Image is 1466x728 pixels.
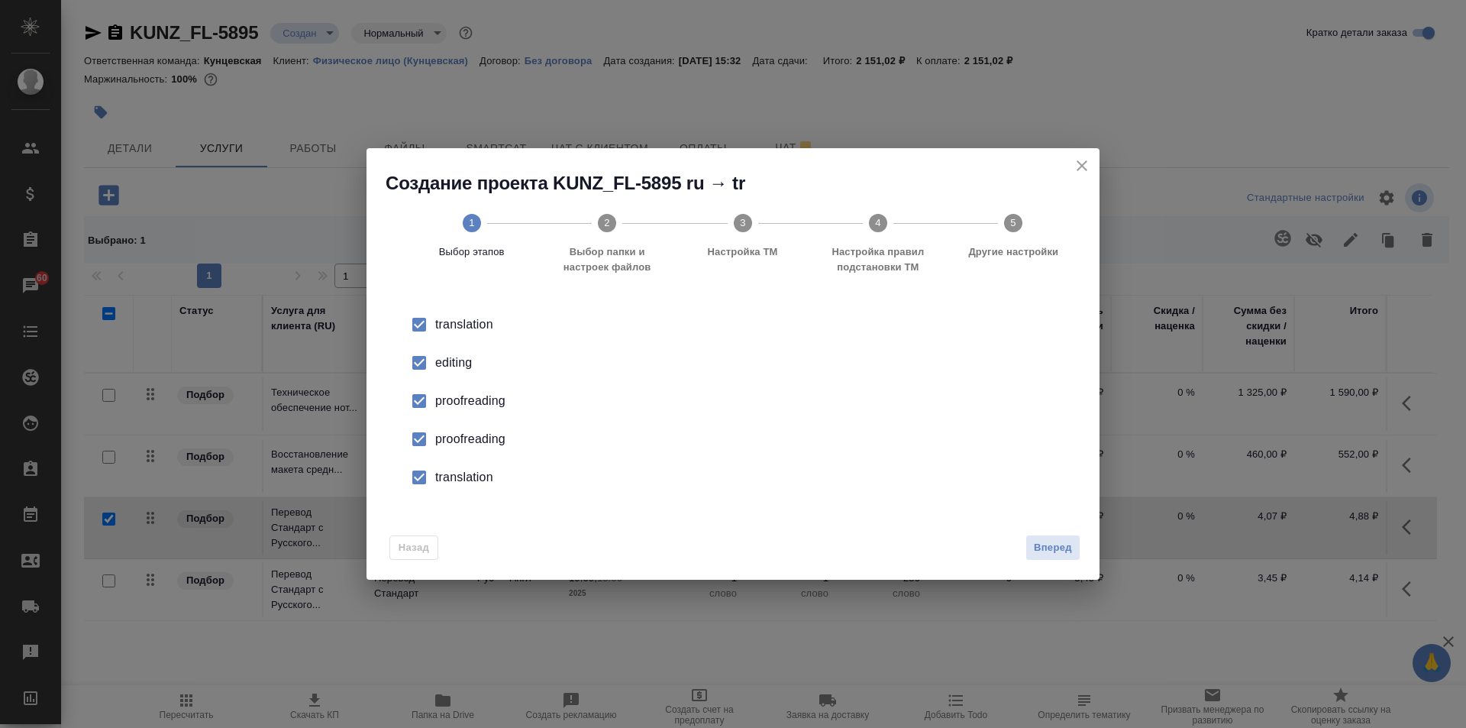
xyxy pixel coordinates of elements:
[1070,154,1093,177] button: close
[952,244,1075,260] span: Другие настройки
[875,217,880,228] text: 4
[410,244,533,260] span: Выбор этапов
[604,217,609,228] text: 2
[435,468,1063,487] div: translation
[1034,539,1072,557] span: Вперед
[469,217,474,228] text: 1
[681,244,804,260] span: Настройка ТМ
[740,217,745,228] text: 3
[545,244,668,275] span: Выбор папки и настроек файлов
[435,392,1063,410] div: proofreading
[435,354,1063,372] div: editing
[435,430,1063,448] div: proofreading
[386,171,1099,196] h2: Создание проекта KUNZ_FL-5895 ru → tr
[1025,535,1080,561] button: Вперед
[1011,217,1016,228] text: 5
[435,315,1063,334] div: translation
[816,244,939,275] span: Настройка правил подстановки TM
